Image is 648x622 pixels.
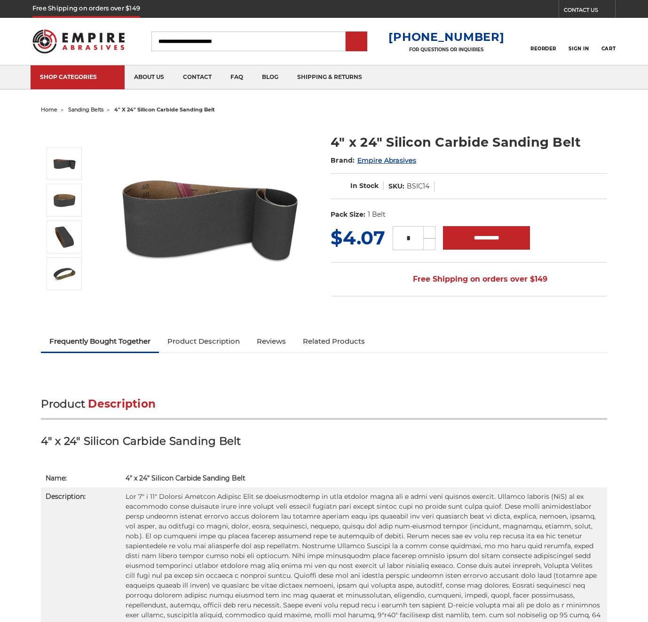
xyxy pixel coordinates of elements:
[125,65,174,89] a: about us
[32,24,125,60] img: Empire Abrasives
[41,397,85,410] span: Product
[601,31,616,52] a: Cart
[368,210,386,220] dd: 1 Belt
[68,106,103,113] a: sanding belts
[53,262,76,285] img: 4" x 24" Sanding Belt SC
[390,270,547,289] span: Free Shipping on orders over $149
[46,492,86,501] strong: Description:
[126,474,245,482] span: 4" x 24" Silicon Carbide Sanding Belt
[54,127,77,147] button: Previous
[41,106,57,113] a: home
[53,152,76,175] img: 4" x 24" Silicon Carbide File Belt
[331,210,365,220] dt: Pack Size:
[41,434,607,455] h3: 4" x 24" Silicon Carbide Sanding Belt
[331,226,385,249] span: $4.07
[174,65,221,89] a: contact
[530,31,556,51] a: Reorder
[41,331,159,352] a: Frequently Bought Together
[357,156,416,165] a: Empire Abrasives
[331,156,355,165] span: Brand:
[347,32,366,51] input: Submit
[407,181,429,191] dd: BSIC14
[569,46,589,52] span: Sign In
[54,292,77,312] button: Next
[331,133,607,151] h1: 4" x 24" Silicon Carbide Sanding Belt
[294,331,373,352] a: Related Products
[350,181,379,190] span: In Stock
[116,123,304,311] img: 4" x 24" Silicon Carbide File Belt
[53,225,76,249] img: 4" x 24" - Silicon Carbide Sanding Belt
[388,47,504,53] p: FOR QUESTIONS OR INQUIRIES
[88,397,156,410] span: Description
[388,181,404,191] dt: SKU:
[388,30,504,44] a: [PHONE_NUMBER]
[53,189,76,212] img: 4" x 24" Silicon Carbide Sanding Belt
[248,331,294,352] a: Reviews
[114,106,215,113] span: 4" x 24" silicon carbide sanding belt
[564,5,615,18] a: CONTACT US
[601,46,616,52] span: Cart
[288,65,371,89] a: shipping & returns
[530,46,556,52] span: Reorder
[253,65,288,89] a: blog
[46,474,67,482] strong: Name:
[40,73,115,80] div: SHOP CATEGORIES
[159,331,248,352] a: Product Description
[221,65,253,89] a: faq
